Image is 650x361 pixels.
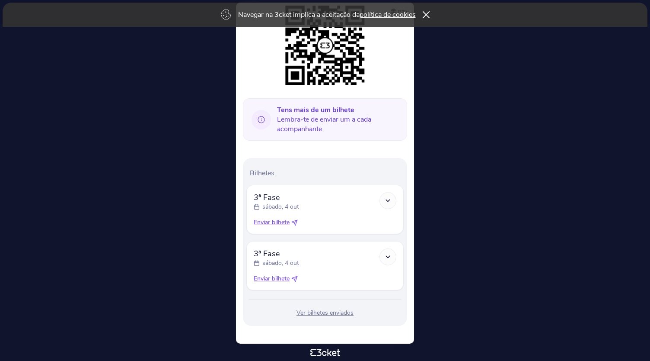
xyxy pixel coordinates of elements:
[262,203,299,211] p: sábado, 4 out
[254,248,299,259] span: 3ª Fase
[277,105,354,115] b: Tens mais de um bilhete
[246,309,404,317] div: Ver bilhetes enviados
[277,105,400,134] span: Lembra-te de enviar um a cada acompanhante
[254,274,290,283] span: Enviar bilhete
[262,259,299,268] p: sábado, 4 out
[250,168,404,178] p: Bilhetes
[238,10,416,19] p: Navegar na 3cket implica a aceitação da
[254,218,290,227] span: Enviar bilhete
[360,10,416,19] a: política de cookies
[281,1,369,90] img: ea6bd8a4ef59461ea30dc9e4ebffbc2d.png
[254,192,299,203] span: 3ª Fase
